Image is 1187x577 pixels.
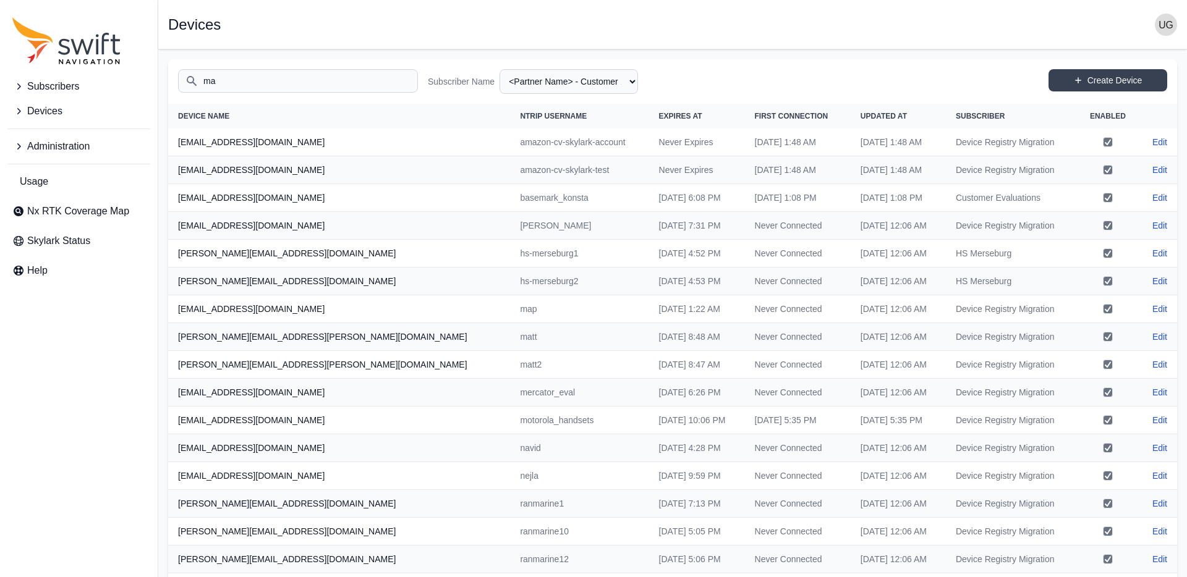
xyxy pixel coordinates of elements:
th: [PERSON_NAME][EMAIL_ADDRESS][DOMAIN_NAME] [168,240,510,267]
td: Device Registry Migration [946,379,1077,406]
td: Never Expires [649,128,745,156]
th: [EMAIL_ADDRESS][DOMAIN_NAME] [168,434,510,462]
th: Enabled [1077,104,1139,128]
button: Administration [7,134,150,159]
td: [DATE] 12:06 AM [851,295,946,323]
span: Devices [27,104,62,119]
td: [PERSON_NAME] [510,212,649,240]
span: Help [27,263,48,278]
td: [DATE] 1:48 AM [851,156,946,184]
td: amazon-cv-skylark-account [510,128,649,156]
td: mercator_eval [510,379,649,406]
td: Device Registry Migration [946,212,1077,240]
td: HS Merseburg [946,240,1077,267]
td: [DATE] 12:06 AM [851,490,946,518]
td: Never Expires [649,156,745,184]
a: Skylark Status [7,229,150,253]
td: basemark_konsta [510,184,649,212]
a: Edit [1152,136,1167,148]
th: [PERSON_NAME][EMAIL_ADDRESS][DOMAIN_NAME] [168,518,510,545]
td: [DATE] 1:48 AM [745,156,851,184]
td: [DATE] 12:06 AM [851,379,946,406]
span: Usage [20,174,48,189]
th: [EMAIL_ADDRESS][DOMAIN_NAME] [168,212,510,240]
a: Create Device [1049,69,1167,91]
input: Search [178,69,418,93]
td: [DATE] 12:06 AM [851,212,946,240]
td: motorola_handsets [510,406,649,434]
td: ranmarine10 [510,518,649,545]
td: [DATE] 5:05 PM [649,518,745,545]
td: [DATE] 4:53 PM [649,267,745,295]
td: Never Connected [745,295,851,323]
a: Edit [1152,192,1167,204]
td: [DATE] 12:06 AM [851,434,946,462]
th: [EMAIL_ADDRESS][DOMAIN_NAME] [168,406,510,434]
td: [DATE] 5:35 PM [745,406,851,434]
a: Edit [1152,219,1167,232]
a: Edit [1152,164,1167,176]
a: Usage [7,169,150,194]
td: amazon-cv-skylark-test [510,156,649,184]
td: Never Connected [745,240,851,267]
td: [DATE] 12:06 AM [851,351,946,379]
td: [DATE] 1:22 AM [649,295,745,323]
td: Device Registry Migration [946,295,1077,323]
th: [EMAIL_ADDRESS][DOMAIN_NAME] [168,156,510,184]
td: Never Connected [745,267,851,295]
td: [DATE] 8:48 AM [649,323,745,351]
a: Edit [1152,386,1167,398]
a: Edit [1152,414,1167,426]
td: [DATE] 4:52 PM [649,240,745,267]
th: Subscriber [946,104,1077,128]
td: nejla [510,462,649,490]
h1: Devices [168,17,221,32]
td: [DATE] 9:59 PM [649,462,745,490]
span: Updated At [861,112,907,120]
td: HS Merseburg [946,267,1077,295]
label: Subscriber Name [428,75,495,88]
td: Never Connected [745,379,851,406]
td: [DATE] 12:06 AM [851,323,946,351]
td: map [510,295,649,323]
td: matt [510,323,649,351]
td: Never Connected [745,212,851,240]
td: [DATE] 7:31 PM [649,212,745,240]
td: [DATE] 12:06 AM [851,240,946,267]
a: Edit [1152,358,1167,371]
th: NTRIP Username [510,104,649,128]
td: [DATE] 12:06 AM [851,545,946,573]
td: matt2 [510,351,649,379]
th: [PERSON_NAME][EMAIL_ADDRESS][DOMAIN_NAME] [168,267,510,295]
td: Device Registry Migration [946,128,1077,156]
button: Subscribers [7,74,150,99]
td: Device Registry Migration [946,406,1077,434]
a: Help [7,258,150,283]
th: Device Name [168,104,510,128]
td: Never Connected [745,518,851,545]
td: Never Connected [745,490,851,518]
td: [DATE] 1:08 PM [745,184,851,212]
td: hs-merseburg2 [510,267,649,295]
td: Never Connected [745,351,851,379]
td: Never Connected [745,323,851,351]
td: [DATE] 1:48 AM [745,128,851,156]
td: [DATE] 4:28 PM [649,434,745,462]
span: Expires At [659,112,702,120]
span: First Connection [755,112,828,120]
th: [PERSON_NAME][EMAIL_ADDRESS][DOMAIN_NAME] [168,490,510,518]
a: Edit [1152,247,1167,259]
td: ranmarine1 [510,490,649,518]
th: [EMAIL_ADDRESS][DOMAIN_NAME] [168,184,510,212]
a: Nx RTK Coverage Map [7,199,150,224]
a: Edit [1152,275,1167,287]
td: ranmarine12 [510,545,649,573]
td: [DATE] 5:35 PM [851,406,946,434]
a: Edit [1152,331,1167,343]
td: Device Registry Migration [946,351,1077,379]
td: [DATE] 7:13 PM [649,490,745,518]
td: Device Registry Migration [946,156,1077,184]
a: Edit [1152,470,1167,482]
td: Device Registry Migration [946,434,1077,462]
td: Device Registry Migration [946,545,1077,573]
